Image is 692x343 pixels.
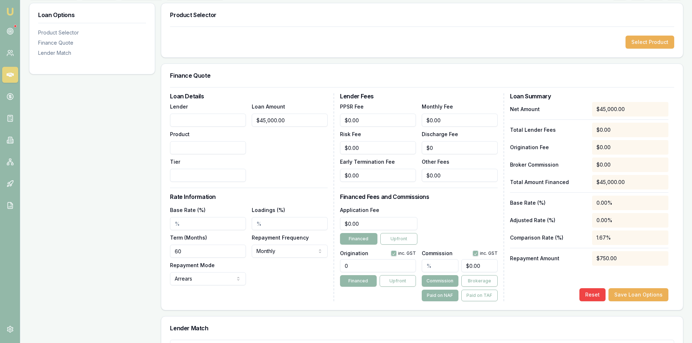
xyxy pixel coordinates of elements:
[252,217,328,230] input: %
[170,194,328,200] h3: Rate Information
[252,234,309,241] label: Repayment Frequency
[510,199,586,207] p: Base Rate (%)
[422,169,498,182] input: $
[340,169,416,182] input: $
[340,207,379,213] label: Application Fee
[340,217,417,230] input: $
[170,217,246,230] input: %
[592,102,668,117] div: $45,000.00
[461,290,498,301] button: Paid on TAF
[422,114,498,127] input: $
[461,275,498,287] button: Brokerage
[170,103,188,110] label: Lender
[340,194,498,200] h3: Financed Fees and Commissions
[380,233,417,245] button: Upfront
[422,251,453,256] label: Commission
[170,12,674,18] h3: Product Selector
[592,230,668,245] div: 1.67%
[626,36,674,49] button: Select Product
[38,29,146,36] div: Product Selector
[170,262,215,268] label: Repayment Mode
[170,234,207,241] label: Term (Months)
[170,325,674,331] h3: Lender Match
[592,213,668,228] div: 0.00%
[340,251,368,256] label: Origination
[510,161,586,168] p: Broker Commission
[579,288,606,301] button: Reset
[340,131,361,137] label: Risk Fee
[592,251,668,266] div: $750.00
[592,123,668,137] div: $0.00
[510,255,586,262] p: Repayment Amount
[422,259,458,272] input: %
[422,141,498,154] input: $
[510,179,586,186] p: Total Amount Financed
[422,275,458,287] button: Commission
[608,288,668,301] button: Save Loan Options
[170,73,674,78] h3: Finance Quote
[422,103,453,110] label: Monthly Fee
[340,141,416,154] input: $
[592,175,668,189] div: $45,000.00
[6,7,15,16] img: emu-icon-u.png
[510,234,586,241] p: Comparison Rate (%)
[510,217,586,224] p: Adjusted Rate (%)
[340,159,395,165] label: Early Termination Fee
[422,131,458,137] label: Discharge Fee
[422,290,458,301] button: Paid on NAF
[170,207,206,213] label: Base Rate (%)
[592,140,668,155] div: $0.00
[38,49,146,57] div: Lender Match
[38,12,146,18] h3: Loan Options
[510,93,668,99] h3: Loan Summary
[510,144,586,151] p: Origination Fee
[380,275,416,287] button: Upfront
[510,106,586,113] p: Net Amount
[170,159,180,165] label: Tier
[252,103,285,110] label: Loan Amount
[340,103,364,110] label: PPSR Fee
[592,196,668,210] div: 0.00%
[170,93,328,99] h3: Loan Details
[473,250,498,256] div: inc. GST
[340,275,376,287] button: Financed
[510,126,586,134] p: Total Lender Fees
[252,207,285,213] label: Loadings (%)
[592,158,668,172] div: $0.00
[252,114,328,127] input: $
[340,93,498,99] h3: Lender Fees
[38,39,146,46] div: Finance Quote
[391,250,416,256] div: inc. GST
[340,114,416,127] input: $
[340,233,377,245] button: Financed
[170,131,190,137] label: Product
[422,159,449,165] label: Other Fees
